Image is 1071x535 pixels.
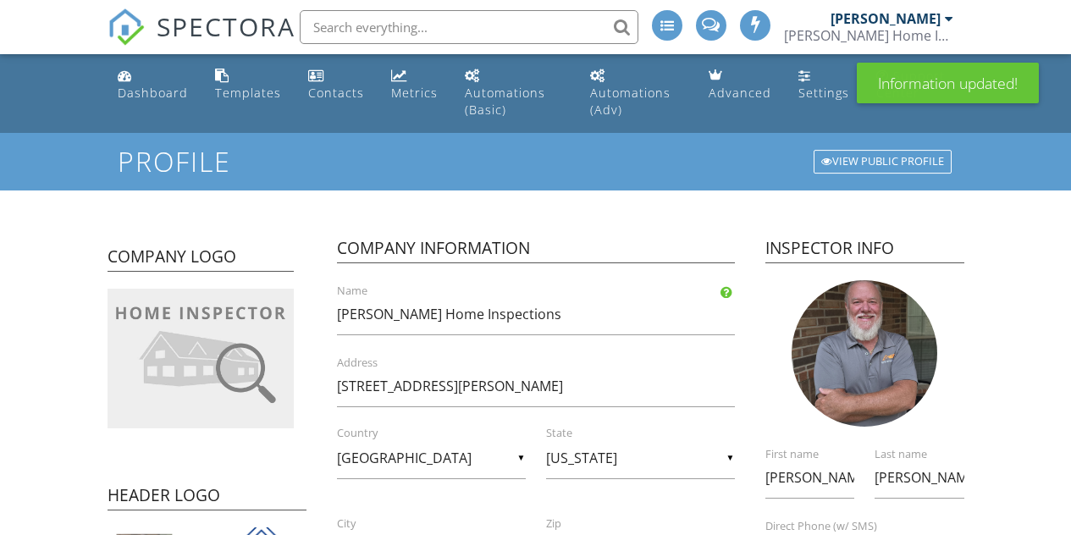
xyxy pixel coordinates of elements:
[337,237,735,264] h4: Company Information
[384,61,444,109] a: Metrics
[118,85,188,101] div: Dashboard
[702,61,778,109] a: Advanced
[590,85,671,118] div: Automations (Adv)
[798,85,849,101] div: Settings
[391,85,438,101] div: Metrics
[465,85,545,118] div: Automations (Basic)
[215,85,281,101] div: Templates
[337,426,546,441] label: Country
[108,8,145,46] img: The Best Home Inspection Software - Spectora
[784,27,953,44] div: Riley Home Inspections
[792,61,856,109] a: Settings
[875,447,985,462] label: Last name
[300,10,638,44] input: Search everything...
[765,237,964,264] h4: Inspector Info
[812,148,953,175] a: View Public Profile
[458,61,570,126] a: Automations (Basic)
[814,150,952,174] div: View Public Profile
[709,85,771,101] div: Advanced
[765,519,985,534] label: Direct Phone (w/ SMS)
[108,23,295,58] a: SPECTORA
[583,61,688,126] a: Automations (Advanced)
[108,245,294,273] h4: Company Logo
[857,63,1039,103] div: Information updated!
[118,146,952,176] h1: Profile
[301,61,371,109] a: Contacts
[157,8,295,44] span: SPECTORA
[108,289,294,428] img: company-logo-placeholder-36d46f90f209bfd688c11e12444f7ae3bbe69803b1480f285d1f5ee5e7c7234b.jpg
[208,61,288,109] a: Templates
[111,61,195,109] a: Dashboard
[765,447,875,462] label: First name
[308,85,364,101] div: Contacts
[546,426,755,441] label: State
[831,10,941,27] div: [PERSON_NAME]
[108,484,306,511] h4: Header Logo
